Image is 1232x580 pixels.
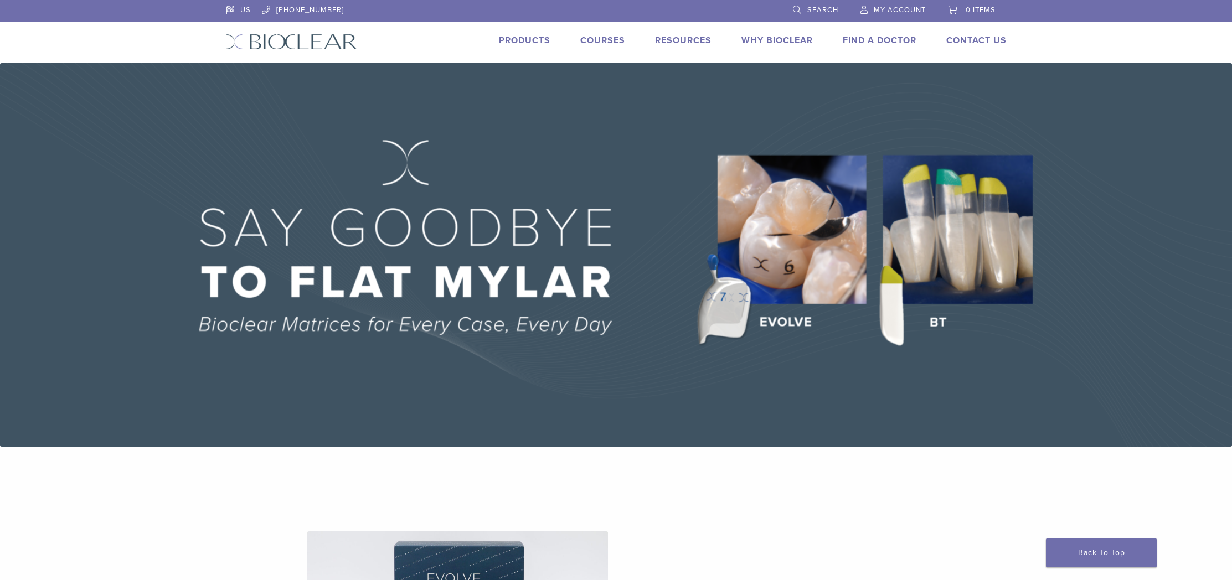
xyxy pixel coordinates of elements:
[843,35,916,46] a: Find A Doctor
[874,6,926,14] span: My Account
[966,6,996,14] span: 0 items
[226,34,357,50] img: Bioclear
[580,35,625,46] a: Courses
[499,35,550,46] a: Products
[946,35,1007,46] a: Contact Us
[655,35,712,46] a: Resources
[807,6,838,14] span: Search
[741,35,813,46] a: Why Bioclear
[1046,538,1157,567] a: Back To Top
